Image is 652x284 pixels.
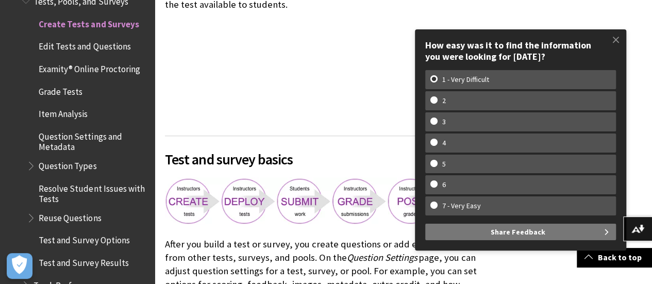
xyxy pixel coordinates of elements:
[39,128,147,152] span: Question Settings and Metadata
[7,253,32,279] button: Open Preferences
[39,15,139,29] span: Create Tests and Surveys
[425,40,616,62] div: How easy was it to find the information you were looking for [DATE]?
[430,139,458,147] w-span: 4
[39,157,96,171] span: Question Types
[39,180,147,204] span: Resolve Student Issues with Tests
[39,83,82,97] span: Grade Tests
[577,248,652,267] a: Back to top
[39,209,101,223] span: Reuse Questions
[39,254,128,268] span: Test and Survey Results
[425,224,616,240] button: Share Feedback
[430,118,458,126] w-span: 3
[39,232,129,246] span: Test and Survey Options
[165,32,327,123] iframe: Create a Test in the Original Course View
[430,202,493,210] w-span: 7 - Very Easy
[39,106,88,120] span: Item Analysis
[165,148,489,170] span: Test and survey basics
[430,96,458,105] w-span: 2
[430,180,458,189] w-span: 6
[39,60,140,74] span: Examity® Online Proctoring
[491,224,545,240] span: Share Feedback
[430,75,501,84] w-span: 1 - Very Difficult
[39,38,130,52] span: Edit Tests and Questions
[347,252,417,263] span: Question Settings
[430,160,458,169] w-span: 5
